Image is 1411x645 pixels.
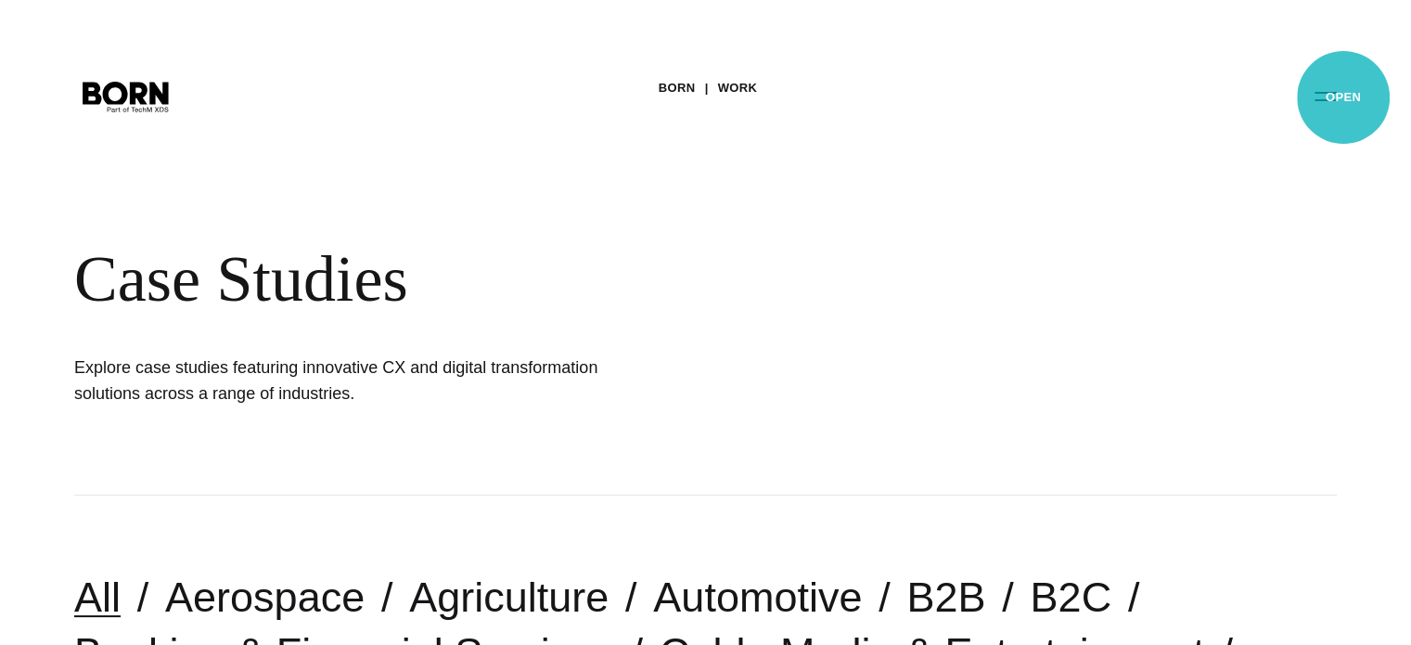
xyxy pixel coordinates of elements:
[409,574,609,621] a: Agriculture
[1030,574,1111,621] a: B2C
[74,355,631,406] h1: Explore case studies featuring innovative CX and digital transformation solutions across a range ...
[74,574,121,621] a: All
[718,74,758,102] a: Work
[165,574,365,621] a: Aerospace
[74,241,1132,317] div: Case Studies
[1303,76,1348,115] button: Open
[906,574,985,621] a: B2B
[653,574,862,621] a: Automotive
[659,74,696,102] a: BORN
